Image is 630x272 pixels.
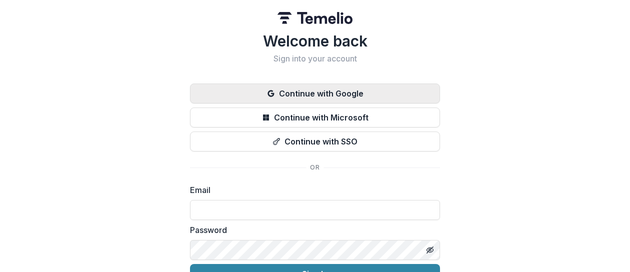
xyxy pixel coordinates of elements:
[277,12,352,24] img: Temelio
[422,242,438,258] button: Toggle password visibility
[190,107,440,127] button: Continue with Microsoft
[190,184,434,196] label: Email
[190,224,434,236] label: Password
[190,32,440,50] h1: Welcome back
[190,54,440,63] h2: Sign into your account
[190,83,440,103] button: Continue with Google
[190,131,440,151] button: Continue with SSO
